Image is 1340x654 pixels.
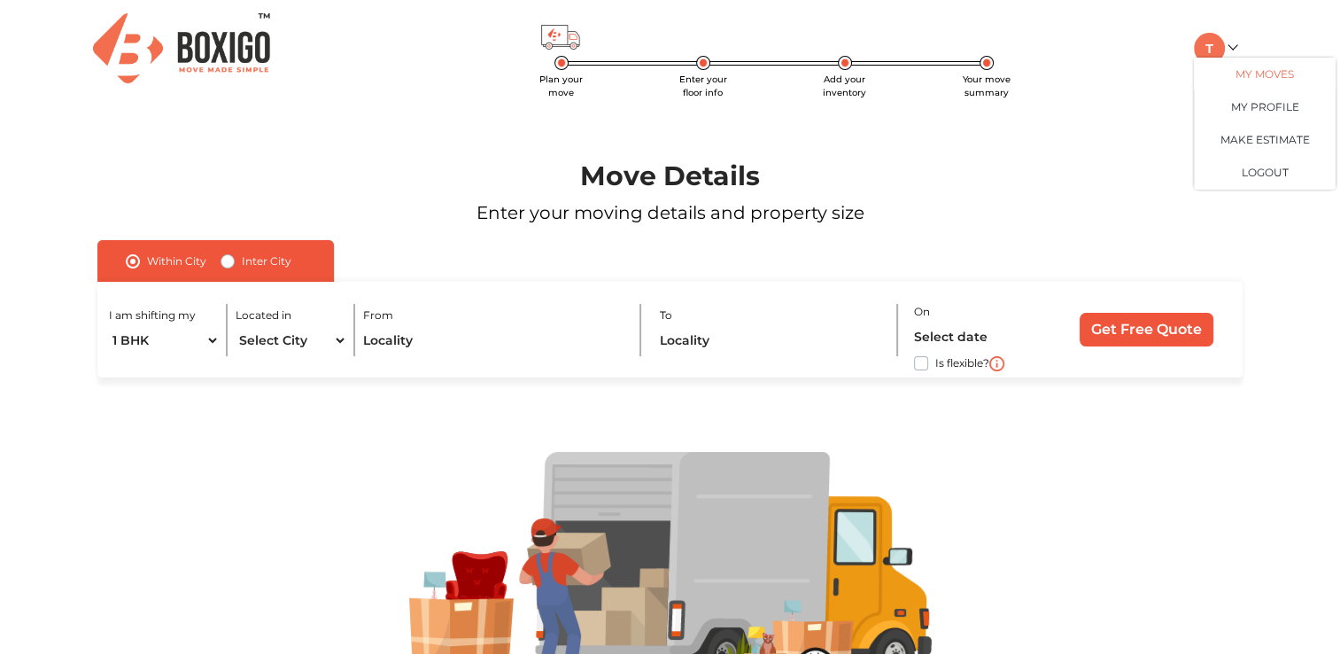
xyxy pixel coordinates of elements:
[109,308,196,323] label: I am shifting my
[963,74,1011,98] span: Your move summary
[660,308,672,323] label: To
[1080,313,1213,346] input: Get Free Quote
[1194,123,1336,156] a: Make Estimate
[147,251,206,272] label: Within City
[660,325,885,356] input: Locality
[363,308,393,323] label: From
[935,353,989,371] label: Is flexible?
[242,251,291,272] label: Inter City
[1194,58,1336,90] a: My Moves
[914,304,930,320] label: On
[679,74,727,98] span: Enter your floor info
[93,13,270,83] img: Boxigo
[1194,90,1336,123] a: My Profile
[1194,157,1336,190] button: LOGOUT
[539,74,583,98] span: Plan your move
[54,160,1287,192] h1: Move Details
[236,308,291,323] label: Located in
[823,74,866,98] span: Add your inventory
[914,322,1046,353] input: Select date
[363,325,625,356] input: Locality
[54,199,1287,226] p: Enter your moving details and property size
[989,356,1004,371] img: i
